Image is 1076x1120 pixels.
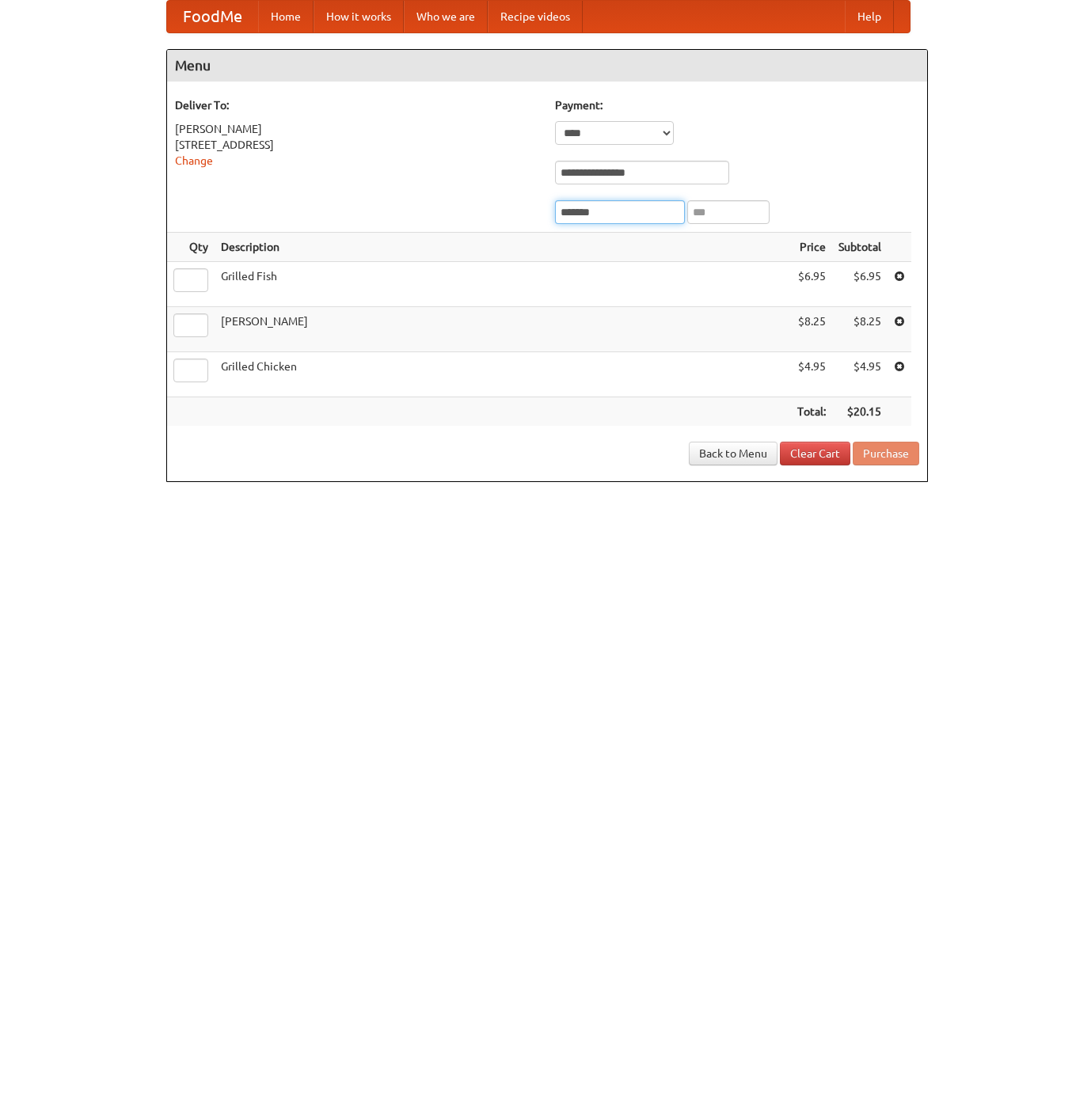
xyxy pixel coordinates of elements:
[791,352,832,397] td: $4.95
[175,97,539,113] h5: Deliver To:
[167,1,258,32] a: FoodMe
[488,1,583,32] a: Recipe videos
[167,233,215,262] th: Qty
[791,307,832,352] td: $8.25
[314,1,404,32] a: How it works
[215,352,791,397] td: Grilled Chicken
[258,1,314,32] a: Home
[832,307,888,352] td: $8.25
[215,262,791,307] td: Grilled Fish
[215,233,791,262] th: Description
[555,97,919,113] h5: Payment:
[853,442,919,465] button: Purchase
[832,397,888,427] th: $20.15
[215,307,791,352] td: [PERSON_NAME]
[832,233,888,262] th: Subtotal
[791,397,832,427] th: Total:
[791,262,832,307] td: $6.95
[832,262,888,307] td: $6.95
[175,121,539,137] div: [PERSON_NAME]
[780,442,850,465] a: Clear Cart
[404,1,488,32] a: Who we are
[167,50,927,82] h4: Menu
[175,137,539,153] div: [STREET_ADDRESS]
[791,233,832,262] th: Price
[175,154,213,167] a: Change
[845,1,894,32] a: Help
[832,352,888,397] td: $4.95
[689,442,778,465] a: Back to Menu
